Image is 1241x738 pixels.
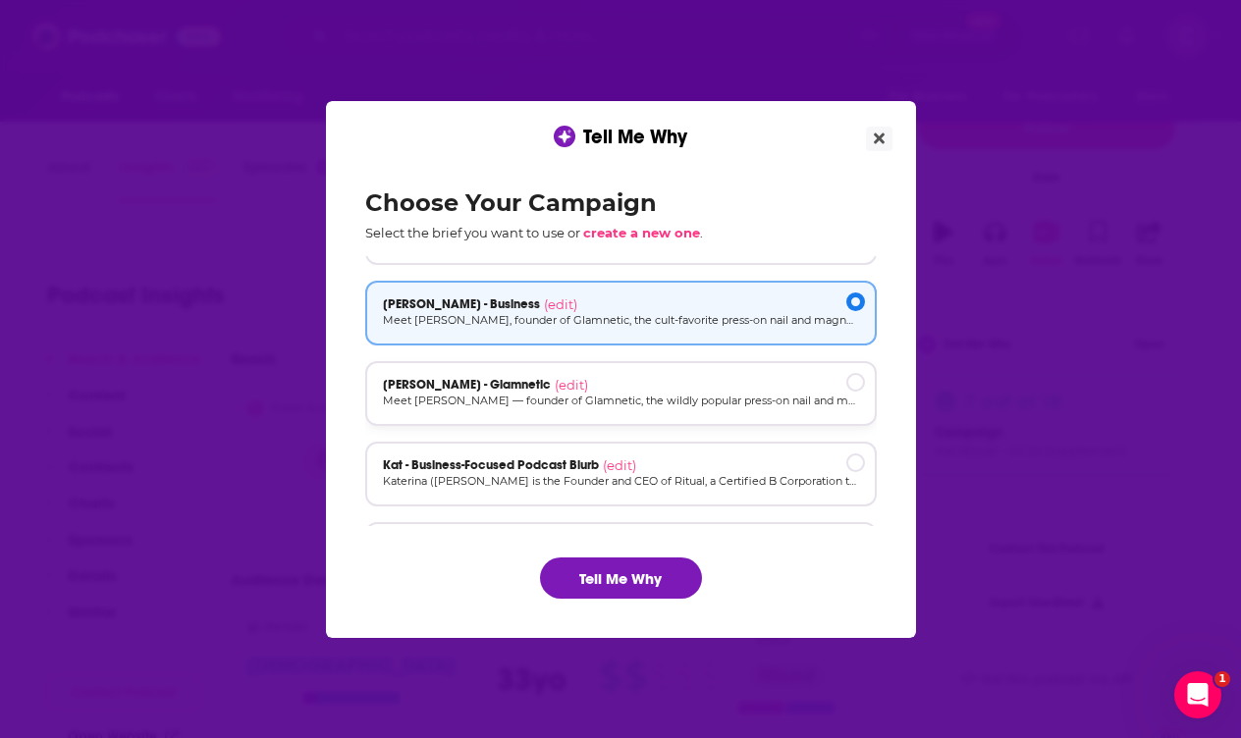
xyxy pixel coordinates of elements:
span: [PERSON_NAME] - Glamnetic [383,377,551,393]
span: create a new one [583,225,700,240]
p: Meet [PERSON_NAME], founder of Glamnetic, the cult-favorite press-on nail and magnetic lash brand... [383,312,859,329]
button: Close [866,127,892,151]
img: tell me why sparkle [557,129,572,144]
span: Kat - Business-Focused Podcast Blurb [383,457,599,473]
p: Meet [PERSON_NAME] — founder of Glamnetic, the wildly popular press-on nail and magnetic lash bra... [383,393,859,409]
span: 1 [1214,671,1230,687]
span: [PERSON_NAME] - Business [383,296,540,312]
span: (edit) [555,377,588,393]
span: (edit) [544,296,577,312]
h2: Choose Your Campaign [365,188,877,217]
p: Katerina ([PERSON_NAME] is the Founder and CEO of Ritual, a Certified B Corporation that’s settin... [383,473,859,490]
p: Select the brief you want to use or . [365,225,877,240]
button: Tell Me Why [540,557,702,599]
span: (edit) [603,457,636,473]
span: Tell Me Why [583,125,687,149]
iframe: Intercom live chat [1174,671,1221,718]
